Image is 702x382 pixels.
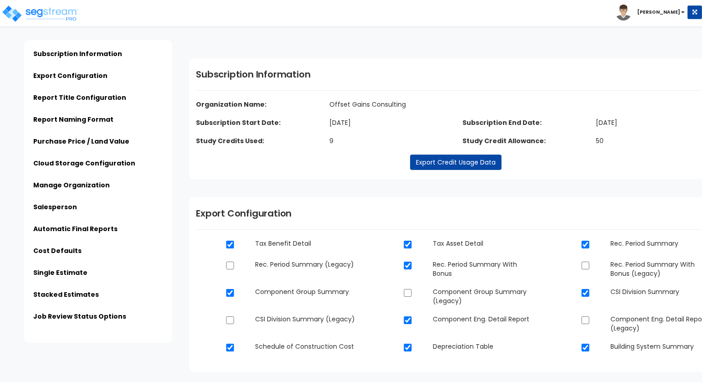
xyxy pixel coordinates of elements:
[33,202,77,212] a: Salesperson
[33,159,135,168] a: Cloud Storage Configuration
[426,315,544,324] dd: Component Eng. Detail Report
[248,315,367,324] dd: CSI Division Summary (Legacy)
[33,181,110,190] a: Manage Organization
[615,5,631,21] img: avatar.png
[189,136,323,145] dt: Study Credits Used:
[33,71,108,80] a: Export Configuration
[426,287,544,305] dd: Component Group Summary (Legacy)
[33,312,126,321] a: Job Review Status Options
[248,342,367,351] dd: Schedule of Construction Cost
[33,115,113,124] a: Report Naming Format
[189,100,456,109] dt: Organization Name:
[248,239,367,248] dd: Tax Benefit Detail
[33,49,122,58] a: Subscription Information
[323,136,456,145] dd: 9
[426,342,544,351] dd: Depreciation Table
[323,118,456,127] dd: [DATE]
[33,224,118,233] a: Automatic Final Reports
[426,260,544,278] dd: Rec. Period Summary With Bonus
[637,9,680,15] b: [PERSON_NAME]
[33,268,87,277] a: Single Estimate
[323,100,589,109] dd: Offset Gains Consulting
[456,136,589,145] dt: Study Credit Allowance:
[33,290,99,299] a: Stacked Estimates
[33,137,129,146] a: Purchase Price / Land Value
[426,239,544,248] dd: Tax Asset Detail
[248,287,367,296] dd: Component Group Summary
[456,118,589,127] dt: Subscription End Date:
[33,93,126,102] a: Report Title Configuration
[410,155,502,170] a: Export Credit Usage Data
[189,118,323,127] dt: Subscription Start Date:
[248,260,367,269] dd: Rec. Period Summary (Legacy)
[33,246,82,255] a: Cost Defaults
[1,5,79,23] img: logo_pro_r.png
